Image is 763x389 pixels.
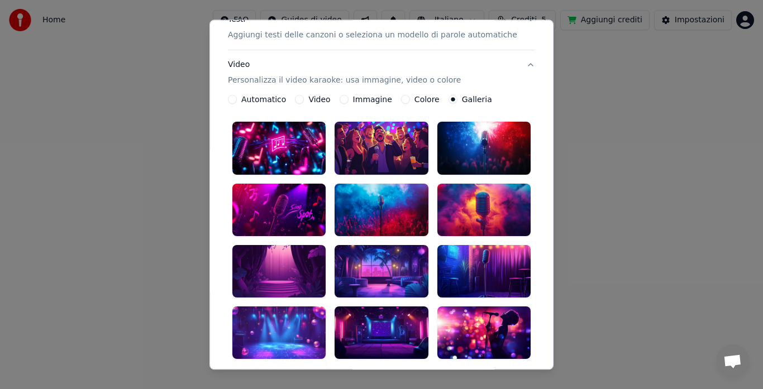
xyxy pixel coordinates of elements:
[228,15,245,26] div: Testi
[228,75,461,87] p: Personalizza il video karaoke: usa immagine, video o colore
[228,60,461,87] div: Video
[308,96,330,104] label: Video
[228,6,535,50] button: TestiAggiungi testi delle canzoni o seleziona un modello di parole automatiche
[414,96,440,104] label: Colore
[228,30,517,41] p: Aggiungi testi delle canzoni o seleziona un modello di parole automatiche
[241,96,286,104] label: Automatico
[228,51,535,95] button: VideoPersonalizza il video karaoke: usa immagine, video o colore
[462,96,492,104] label: Galleria
[353,96,392,104] label: Immagine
